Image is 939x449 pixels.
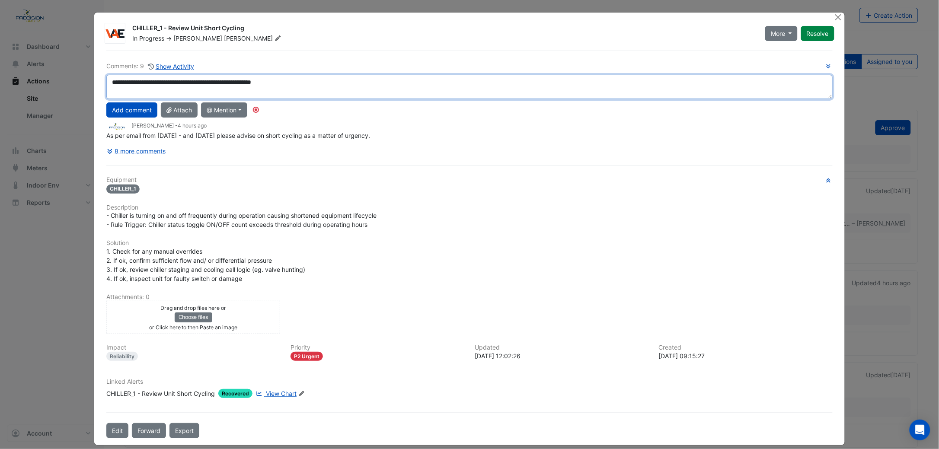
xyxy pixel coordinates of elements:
fa-icon: Edit Linked Alerts [298,391,305,397]
button: Resolve [801,26,834,41]
h6: Description [106,204,833,211]
button: Forward [132,423,166,438]
h6: Created [659,344,833,351]
span: 2025-08-14 12:02:26 [178,122,207,129]
button: 8 more comments [106,143,166,159]
div: Tooltip anchor [252,106,260,114]
span: As per email from [DATE] - and [DATE] please advise on short cycling as a matter of urgency. [106,132,370,139]
div: Comments: 9 [106,61,195,71]
button: More [765,26,798,41]
button: Show Activity [147,61,195,71]
div: P2 Urgent [291,352,323,361]
small: Drag and drop files here or [160,305,227,311]
div: [DATE] 12:02:26 [475,351,648,360]
span: - Chiller is turning on and off frequently during operation causing shortened equipment lifecycle... [106,212,377,228]
span: 1. Check for any manual overrides 2. If ok, confirm sufficient flow and/ or differential pressure... [106,248,305,282]
div: [DATE] 09:15:27 [659,351,833,360]
h6: Impact [106,344,280,351]
small: [PERSON_NAME] - [131,122,207,130]
img: VAE Group [105,29,125,38]
a: Export [169,423,199,438]
h6: Attachments: 0 [106,293,833,301]
a: View Chart [254,389,297,398]
h6: Solution [106,239,833,247]
button: Add comment [106,102,157,118]
span: Recovered [218,389,252,398]
h6: Equipment [106,176,833,184]
button: Close [834,13,843,22]
small: or Click here to then Paste an image [149,324,238,331]
div: CHILLER_1 - Review Unit Short Cycling [106,389,215,398]
h6: Linked Alerts [106,378,833,385]
h6: Priority [291,344,464,351]
span: CHILLER_1 [106,185,140,194]
div: Open Intercom Messenger [910,420,930,440]
img: Precision Group [106,121,128,131]
span: More [771,29,785,38]
span: -> [166,35,172,42]
span: View Chart [266,390,297,397]
button: Edit [106,423,128,438]
button: @ Mention [201,102,247,118]
div: Reliability [106,352,138,361]
span: [PERSON_NAME] [224,34,283,43]
span: In Progress [132,35,164,42]
div: CHILLER_1 - Review Unit Short Cycling [132,24,755,34]
button: Attach [161,102,198,118]
h6: Updated [475,344,648,351]
button: Choose files [175,312,212,322]
span: [PERSON_NAME] [173,35,222,42]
